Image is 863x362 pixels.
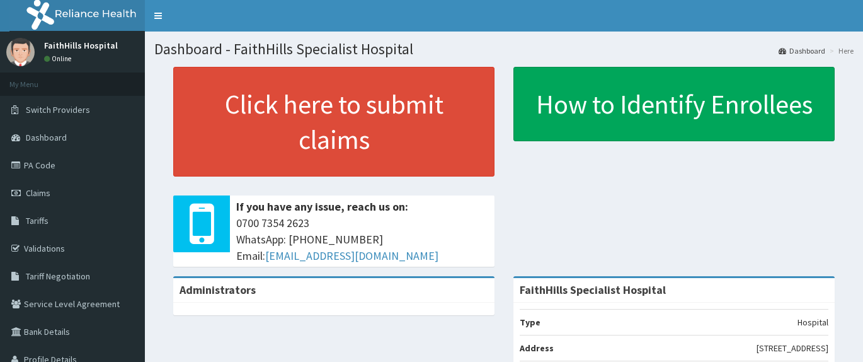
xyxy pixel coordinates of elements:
li: Here [826,45,854,56]
p: FaithHills Hospital [44,41,118,50]
p: [STREET_ADDRESS] [757,342,828,354]
strong: FaithHills Specialist Hospital [520,283,666,297]
b: Administrators [180,283,256,297]
a: How to Identify Enrollees [513,67,835,141]
h1: Dashboard - FaithHills Specialist Hospital [154,41,854,57]
a: Dashboard [779,45,825,56]
a: [EMAIL_ADDRESS][DOMAIN_NAME] [265,248,438,263]
span: Claims [26,187,50,199]
b: If you have any issue, reach us on: [236,199,408,214]
img: User Image [6,38,35,66]
span: Switch Providers [26,104,90,115]
span: Dashboard [26,132,67,143]
span: Tariffs [26,215,49,226]
a: Online [44,54,74,63]
p: Hospital [797,316,828,329]
a: Click here to submit claims [173,67,494,177]
b: Type [520,317,540,328]
span: Tariff Negotiation [26,271,90,282]
span: 0700 7354 2623 WhatsApp: [PHONE_NUMBER] Email: [236,215,488,264]
b: Address [520,342,554,354]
